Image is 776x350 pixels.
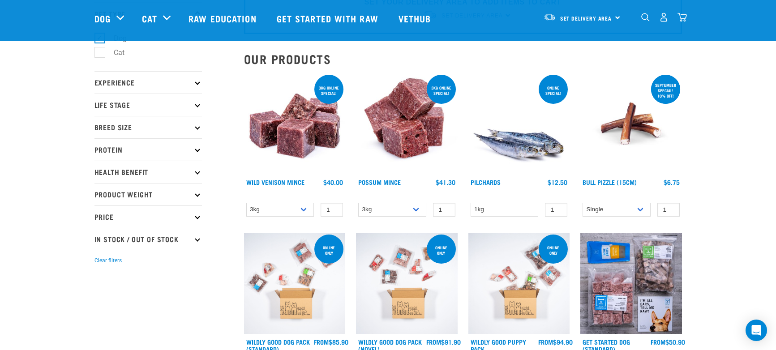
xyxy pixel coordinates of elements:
[659,13,669,22] img: user.png
[390,0,442,36] a: Vethub
[94,228,202,250] p: In Stock / Out Of Stock
[426,338,461,346] div: $91.90
[323,179,343,186] div: $40.00
[468,233,570,334] img: Puppy 0 2sec
[560,17,612,20] span: Set Delivery Area
[94,205,202,228] p: Price
[651,338,685,346] div: $50.90
[246,180,304,184] a: Wild Venison Mince
[539,241,568,260] div: Online Only
[94,161,202,183] p: Health Benefit
[468,73,570,175] img: Four Whole Pilchards
[94,116,202,138] p: Breed Size
[314,338,348,346] div: $85.90
[651,78,680,102] div: September special! 10% off!
[244,73,346,175] img: Pile Of Cubed Wild Venison Mince For Pets
[548,179,567,186] div: $12.50
[94,71,202,94] p: Experience
[538,340,553,343] span: FROM
[99,47,128,58] label: Cat
[94,183,202,205] p: Product Weight
[180,0,267,36] a: Raw Education
[746,320,767,341] div: Open Intercom Messenger
[94,12,111,25] a: Dog
[545,203,567,217] input: 1
[539,81,568,100] div: ONLINE SPECIAL!
[244,52,682,66] h2: Our Products
[358,180,401,184] a: Possum Mince
[433,203,455,217] input: 1
[583,180,637,184] a: Bull Pizzle (15cm)
[544,13,556,21] img: van-moving.png
[580,233,682,334] img: NSP Dog Standard Update
[651,340,665,343] span: FROM
[641,13,650,21] img: home-icon-1@2x.png
[356,73,458,175] img: 1102 Possum Mince 01
[657,203,680,217] input: 1
[314,340,329,343] span: FROM
[321,203,343,217] input: 1
[94,94,202,116] p: Life Stage
[356,233,458,334] img: Dog Novel 0 2sec
[538,338,573,346] div: $94.90
[426,340,441,343] span: FROM
[99,33,130,44] label: Dog
[314,81,343,100] div: 3kg online special!
[664,179,680,186] div: $6.75
[268,0,390,36] a: Get started with Raw
[471,180,501,184] a: Pilchards
[427,241,456,260] div: Online Only
[314,241,343,260] div: Online Only
[436,179,455,186] div: $41.30
[142,12,157,25] a: Cat
[580,73,682,175] img: Bull Pizzle
[94,138,202,161] p: Protein
[94,256,122,265] button: Clear filters
[677,13,687,22] img: home-icon@2x.png
[427,81,456,100] div: 3kg online special!
[244,233,346,334] img: Dog 0 2sec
